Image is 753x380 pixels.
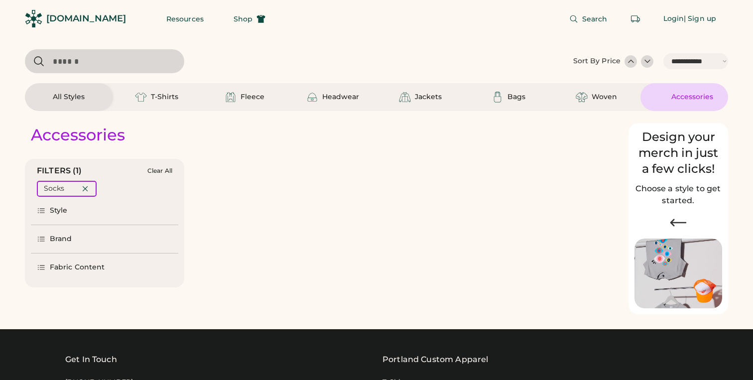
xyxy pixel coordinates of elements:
button: Retrieve an order [626,9,645,29]
div: Get In Touch [65,354,117,366]
img: Image of Lisa Congdon Eye Print on T-Shirt and Hat [634,239,722,309]
div: Bags [507,92,525,102]
img: Headwear Icon [306,91,318,103]
button: Search [557,9,620,29]
div: Style [50,206,68,216]
span: Shop [234,15,252,22]
button: Shop [222,9,277,29]
div: T-Shirts [151,92,178,102]
div: All Styles [53,92,85,102]
div: [DOMAIN_NAME] [46,12,126,25]
div: Fleece [241,92,264,102]
a: Portland Custom Apparel [382,354,488,366]
div: Clear All [147,167,172,174]
div: Headwear [322,92,359,102]
div: Accessories [671,92,713,102]
div: Woven [592,92,617,102]
div: Fabric Content [50,262,105,272]
div: Login [663,14,684,24]
img: Rendered Logo - Screens [25,10,42,27]
div: Brand [50,234,72,244]
div: Jackets [415,92,442,102]
span: Search [582,15,608,22]
div: FILTERS (1) [37,165,82,177]
img: Accessories Icon [655,91,667,103]
img: Bags Icon [492,91,503,103]
div: Accessories [31,125,125,145]
div: Socks [44,184,64,194]
div: Design your merch in just a few clicks! [634,129,722,177]
img: T-Shirts Icon [135,91,147,103]
button: Resources [154,9,216,29]
div: | Sign up [684,14,716,24]
img: Jackets Icon [399,91,411,103]
h2: Choose a style to get started. [634,183,722,207]
img: Fleece Icon [225,91,237,103]
img: Woven Icon [576,91,588,103]
div: Sort By Price [573,56,621,66]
